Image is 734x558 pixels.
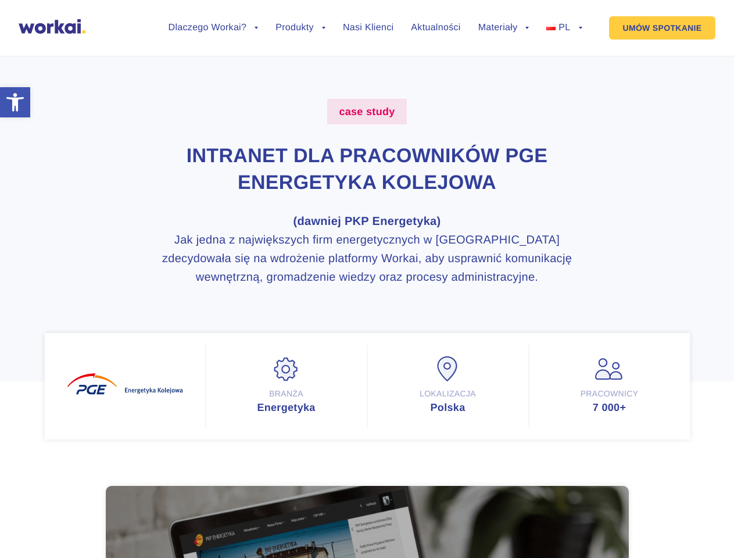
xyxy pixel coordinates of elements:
p: Jeśli odmówisz, Twoje informacje nie będą śledzone podczas odwiedzania tej witryny internetowej. ... [112,458,621,487]
h3: Jak jedna z największych firm energetycznych w [GEOGRAPHIC_DATA] zdecydowała się na wdrożenie pla... [141,212,593,287]
span: PL [558,23,570,33]
button: Ustawienia plików cookie [337,495,427,521]
strong: (dawniej PKP Energetyka) [293,215,441,228]
button: Odrzuć wszystkie [528,495,622,521]
button: Akceptuj wszystkie [431,495,524,521]
a: Produkty [275,23,325,33]
label: case study [327,99,406,124]
a: Polityce Prywatności. [184,436,264,450]
p: Elastic Cloud Solutions sp. z o. o jako administrator danych osobowych przetwarza Twoje dane osob... [112,350,621,450]
button: Dismiss cookie banner [614,328,622,342]
h1: Intranet dla pracowników PGE Energetyka Kolejowa [141,143,593,196]
a: Nasi Klienci [343,23,393,33]
div: Cookie banner [95,310,640,539]
a: UMÓW SPOTKANIE [609,16,716,40]
a: PL [546,23,582,33]
a: Dlaczego Workai? [169,23,259,33]
a: Materiały [478,23,529,33]
a: Aktualności [411,23,460,33]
